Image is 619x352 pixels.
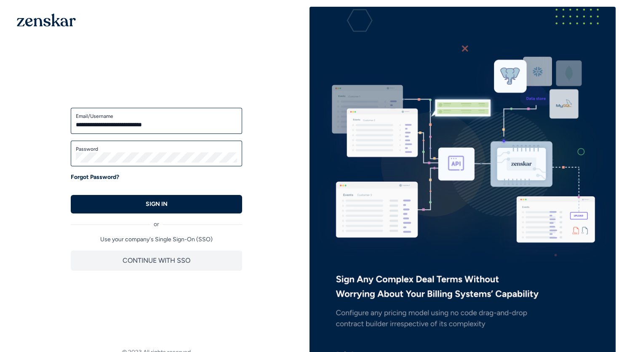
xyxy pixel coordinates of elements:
p: Use your company's Single Sign-On (SSO) [71,235,242,244]
label: Password [76,146,237,152]
img: 1OGAJ2xQqyY4LXKgY66KYq0eOWRCkrZdAb3gUhuVAqdWPZE9SRJmCz+oDMSn4zDLXe31Ii730ItAGKgCKgCCgCikA4Av8PJUP... [17,13,76,27]
button: SIGN IN [71,195,242,213]
div: or [71,213,242,229]
label: Email/Username [76,113,237,120]
a: Forgot Password? [71,173,119,181]
p: SIGN IN [146,200,168,208]
button: CONTINUE WITH SSO [71,251,242,271]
